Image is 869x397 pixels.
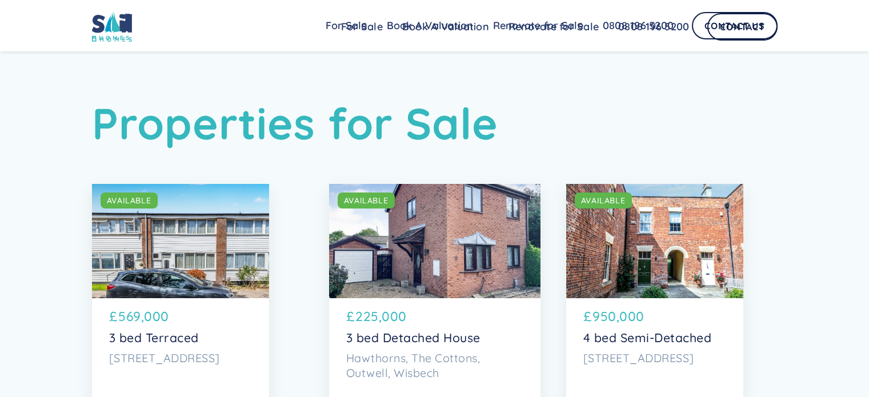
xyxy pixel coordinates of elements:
[109,351,252,366] p: [STREET_ADDRESS]
[581,195,626,206] div: AVAILABLE
[608,15,699,38] a: 0808 196 5200
[346,351,523,380] p: Hawthorns, The Cottons, Outwell, Wisbech
[583,307,592,326] p: £
[346,331,523,346] p: 3 bed Detached House
[583,351,726,366] p: [STREET_ADDRESS]
[109,307,118,326] p: £
[583,331,726,346] p: 4 bed Semi-Detached
[109,331,252,346] p: 3 bed Terraced
[499,15,608,38] a: Renovate for Sale
[346,307,355,326] p: £
[592,307,644,326] p: 950,000
[92,97,778,149] h1: Properties for Sale
[331,15,393,38] a: For Sale
[107,195,151,206] div: AVAILABLE
[355,307,407,326] p: 225,000
[92,11,132,42] img: sail home logo colored
[344,195,389,206] div: AVAILABLE
[393,15,499,38] a: Book A Valuation
[118,307,169,326] p: 569,000
[707,13,777,41] a: Contact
